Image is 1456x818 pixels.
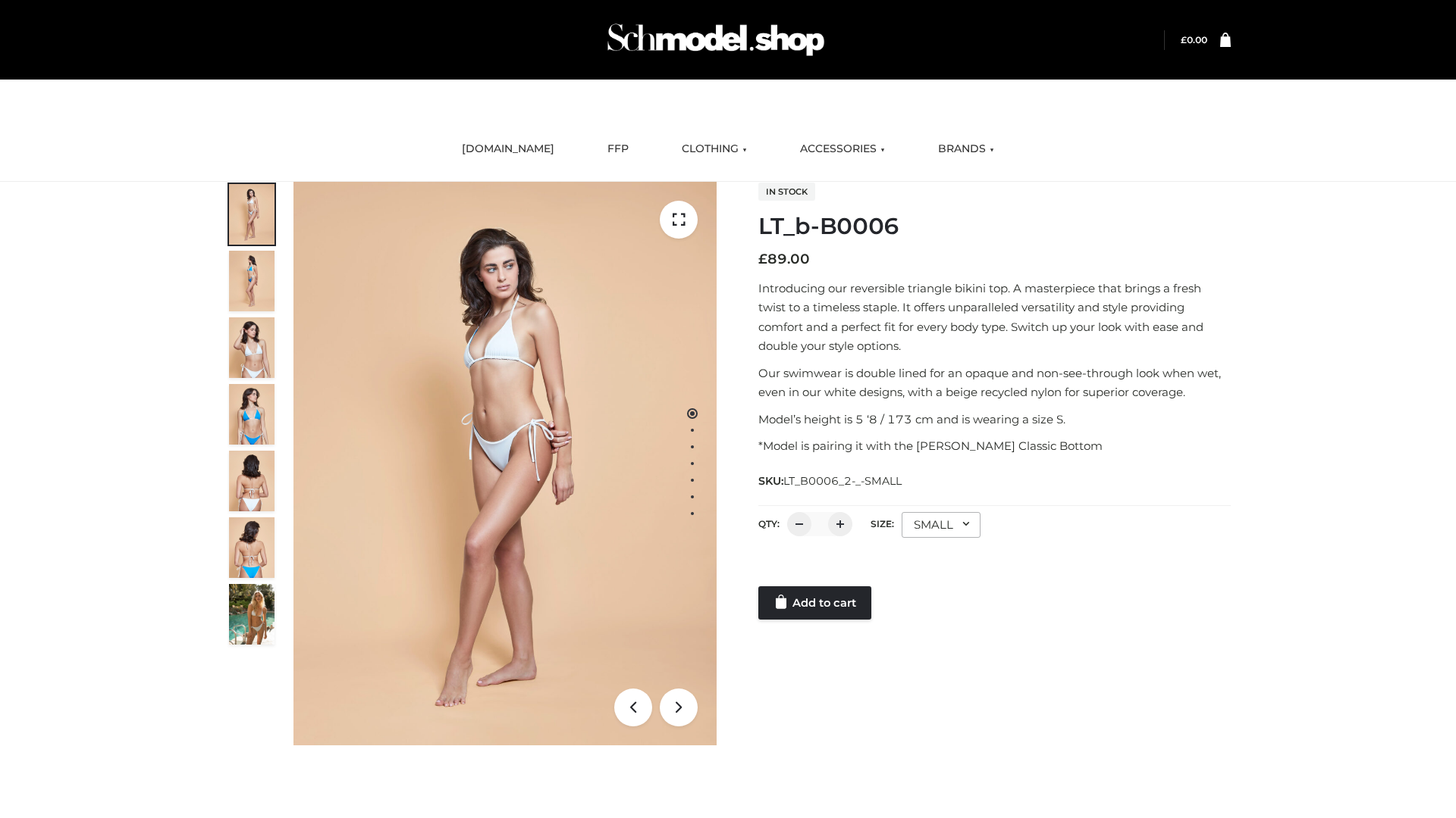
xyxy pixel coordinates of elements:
[229,251,275,311] img: ArielClassicBikiniTop_CloudNine_AzureSky_OW114ECO_2-scaled.jpg
[902,512,981,538] div: SMALL
[758,251,810,267] bdi: 89.00
[758,410,1231,429] p: Model’s height is 5 ‘8 / 173 cm and is wearing a size S.
[758,518,780,529] label: QTY:
[450,133,566,166] a: [DOMAIN_NAME]
[758,251,767,267] span: £
[1181,34,1207,45] a: £0.00
[293,182,717,745] img: ArielClassicBikiniTop_CloudNine_AzureSky_OW114ECO_1
[229,184,275,245] img: ArielClassicBikiniTop_CloudNine_AzureSky_OW114ECO_1-scaled.jpg
[602,10,830,70] img: Schmodel Admin 964
[229,451,275,511] img: ArielClassicBikiniTop_CloudNine_AzureSky_OW114ECO_7-scaled.jpg
[229,517,275,578] img: ArielClassicBikiniTop_CloudNine_AzureSky_OW114ECO_8-scaled.jpg
[596,133,640,166] a: FFP
[927,133,1006,166] a: BRANDS
[758,472,903,490] span: SKU:
[783,474,902,488] span: LT_B0006_2-_-SMALL
[871,518,894,529] label: Size:
[758,436,1231,456] p: *Model is pairing it with the [PERSON_NAME] Classic Bottom
[758,213,1231,240] h1: LT_b-B0006
[229,384,275,445] img: ArielClassicBikiniTop_CloudNine_AzureSky_OW114ECO_4-scaled.jpg
[758,364,1231,402] p: Our swimwear is double lined for an opaque and non-see-through look when wet, even in our white d...
[229,584,275,645] img: Arieltop_CloudNine_AzureSky2.jpg
[1181,34,1207,45] bdi: 0.00
[758,586,871,620] a: Add to cart
[758,183,815,201] span: In stock
[670,133,758,166] a: CLOTHING
[229,317,275,378] img: ArielClassicBikiniTop_CloudNine_AzureSky_OW114ECO_3-scaled.jpg
[758,279,1231,356] p: Introducing our reversible triangle bikini top. A masterpiece that brings a fresh twist to a time...
[1181,34,1187,45] span: £
[789,133,896,166] a: ACCESSORIES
